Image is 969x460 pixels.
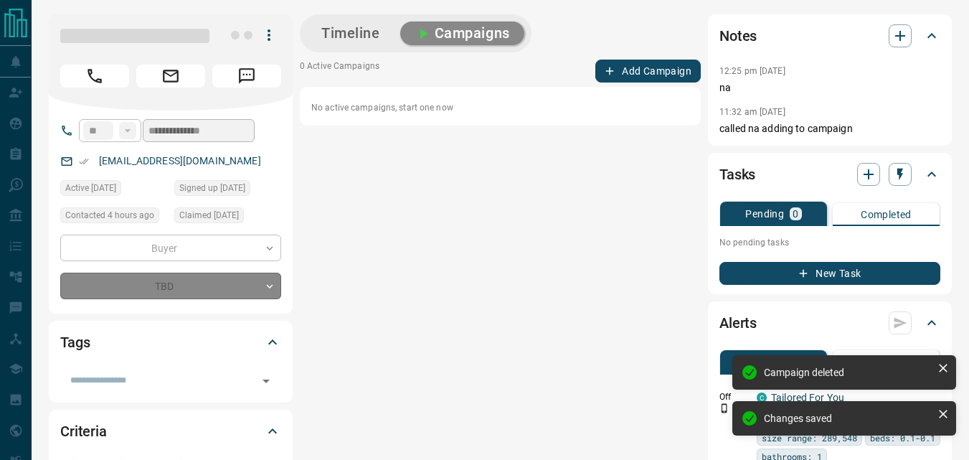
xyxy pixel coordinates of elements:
p: called na adding to campaign [719,121,940,136]
p: Completed [861,210,912,220]
span: Claimed [DATE] [179,208,239,222]
div: Alerts [719,306,940,340]
div: Campaign deleted [764,367,932,378]
p: 11:32 am [DATE] [719,107,785,117]
p: na [719,80,940,95]
button: New Task [719,262,940,285]
div: Sun Sep 14 2025 [174,180,281,200]
div: Mon Sep 15 2025 [60,207,167,227]
div: Tasks [719,157,940,192]
svg: Email Verified [79,156,89,166]
p: 0 [793,209,798,219]
div: TBD [60,273,281,299]
span: Email [136,65,205,88]
h2: Tags [60,331,90,354]
span: Contacted 4 hours ago [65,208,154,222]
div: Tags [60,325,281,360]
button: Campaigns [400,22,524,45]
h2: Alerts [719,311,757,334]
p: Pending [745,209,784,219]
button: Add Campaign [595,60,701,83]
p: No active campaigns, start one now [311,101,689,114]
div: Criteria [60,414,281,449]
h2: Notes [719,24,757,47]
button: Timeline [307,22,394,45]
p: 12:25 pm [DATE] [719,66,785,76]
a: [EMAIL_ADDRESS][DOMAIN_NAME] [99,155,261,166]
div: Sun Sep 14 2025 [60,180,167,200]
svg: Push Notification Only [719,403,729,413]
div: Notes [719,19,940,53]
button: Open [256,371,276,391]
div: Sun Sep 14 2025 [174,207,281,227]
h2: Tasks [719,163,755,186]
span: Call [60,65,129,88]
div: Changes saved [764,413,932,424]
span: Signed up [DATE] [179,181,245,195]
p: No pending tasks [719,232,940,253]
h2: Criteria [60,420,107,443]
div: Buyer [60,235,281,261]
span: Message [212,65,281,88]
p: 0 Active Campaigns [300,60,379,83]
p: Off [719,390,748,403]
span: Active [DATE] [65,181,116,195]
